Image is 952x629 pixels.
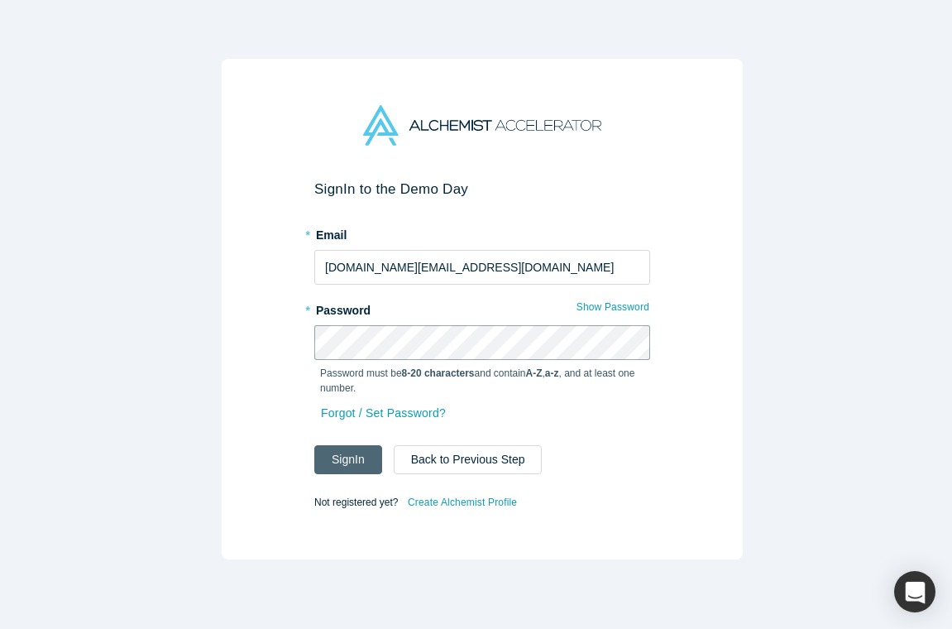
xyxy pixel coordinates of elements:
[545,367,559,379] strong: a-z
[314,445,382,474] button: SignIn
[363,105,601,146] img: Alchemist Accelerator Logo
[394,445,543,474] button: Back to Previous Step
[526,367,543,379] strong: A-Z
[402,367,475,379] strong: 8-20 characters
[314,221,650,244] label: Email
[314,180,650,198] h2: Sign In to the Demo Day
[314,497,398,508] span: Not registered yet?
[407,492,518,513] a: Create Alchemist Profile
[320,399,447,428] a: Forgot / Set Password?
[320,366,644,396] p: Password must be and contain , , and at least one number.
[576,296,650,318] button: Show Password
[314,296,650,319] label: Password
